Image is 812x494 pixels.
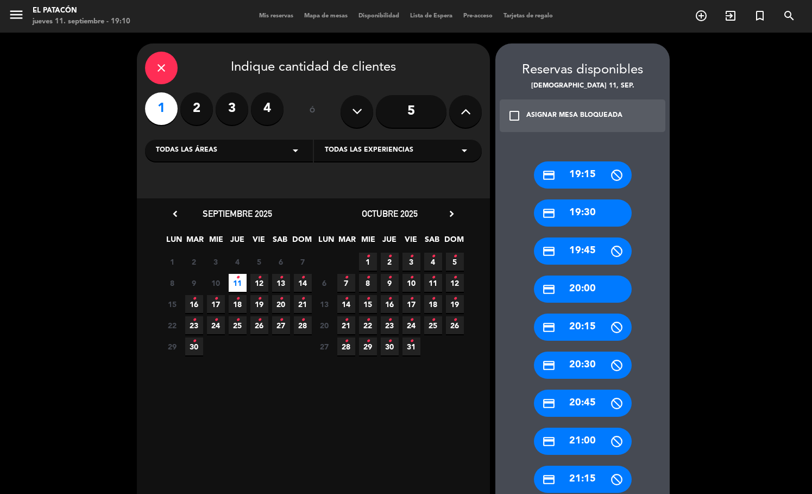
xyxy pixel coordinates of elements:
i: • [192,290,196,308]
i: • [388,311,392,329]
i: credit_card [542,435,556,448]
i: • [431,269,435,286]
i: • [344,269,348,286]
i: • [192,333,196,350]
i: • [410,269,413,286]
label: 4 [251,92,284,125]
i: • [257,311,261,329]
span: 21 [294,295,312,313]
i: • [410,311,413,329]
i: • [388,290,392,308]
div: ASIGNAR MESA BLOQUEADA [526,110,622,121]
i: add_circle_outline [695,9,708,22]
span: 19 [250,295,268,313]
i: turned_in_not [753,9,766,22]
span: 10 [402,274,420,292]
span: DOM [444,233,462,251]
i: • [431,290,435,308]
span: VIE [250,233,268,251]
div: 20:30 [534,352,632,379]
span: 15 [359,295,377,313]
span: 17 [402,295,420,313]
span: DOM [292,233,310,251]
span: 7 [337,274,355,292]
span: 5 [250,253,268,271]
span: 1 [359,253,377,271]
i: credit_card [542,359,556,372]
i: chevron_left [169,208,181,220]
i: • [431,311,435,329]
div: 19:30 [534,199,632,227]
span: 18 [424,295,442,313]
label: 3 [216,92,248,125]
i: • [388,269,392,286]
i: credit_card [542,207,556,220]
i: • [453,269,457,286]
div: 19:45 [534,237,632,265]
i: • [366,333,370,350]
span: JUE [229,233,247,251]
span: 1 [163,253,181,271]
i: close [155,61,168,74]
span: 4 [229,253,247,271]
i: • [366,248,370,265]
span: 25 [424,316,442,334]
i: menu [8,7,24,23]
i: exit_to_app [724,9,737,22]
i: • [257,290,261,308]
span: JUE [381,233,399,251]
span: LUN [165,233,183,251]
button: menu [8,7,24,27]
div: 20:45 [534,390,632,417]
span: MAR [338,233,356,251]
i: • [257,269,261,286]
span: 2 [381,253,399,271]
span: 7 [294,253,312,271]
span: LUN [317,233,335,251]
span: 12 [446,274,464,292]
i: • [279,311,283,329]
i: search [783,9,796,22]
i: • [214,290,218,308]
i: • [192,311,196,329]
span: Tarjetas de regalo [498,13,558,19]
span: 19 [446,295,464,313]
div: 21:00 [534,428,632,455]
span: 21 [337,316,355,334]
i: • [431,248,435,265]
span: Mis reservas [254,13,299,19]
span: 12 [250,274,268,292]
span: 13 [316,295,333,313]
i: • [236,269,240,286]
span: 24 [207,316,225,334]
span: 28 [294,316,312,334]
span: 25 [229,316,247,334]
i: • [236,311,240,329]
i: • [279,290,283,308]
i: • [301,311,305,329]
i: • [366,269,370,286]
i: • [214,311,218,329]
i: credit_card [542,283,556,296]
span: 27 [272,316,290,334]
span: 11 [424,274,442,292]
span: 14 [294,274,312,292]
i: credit_card [542,168,556,182]
span: 2 [185,253,203,271]
span: 6 [316,274,333,292]
i: credit_card [542,473,556,486]
label: 2 [180,92,213,125]
span: 16 [381,295,399,313]
span: 29 [359,337,377,355]
i: • [453,311,457,329]
span: 28 [337,337,355,355]
i: • [388,333,392,350]
span: 3 [402,253,420,271]
i: • [301,269,305,286]
span: septiembre 2025 [203,208,272,219]
span: VIE [402,233,420,251]
div: 19:15 [534,161,632,189]
span: 9 [185,274,203,292]
span: 23 [185,316,203,334]
span: 30 [381,337,399,355]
